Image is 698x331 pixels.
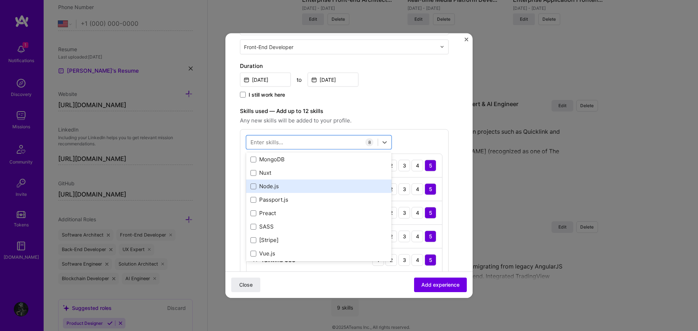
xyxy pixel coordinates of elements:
[365,138,373,146] div: 8
[465,37,468,45] button: Close
[425,183,436,195] div: 5
[414,278,467,292] button: Add experience
[412,160,423,171] div: 4
[412,230,423,242] div: 4
[425,254,436,266] div: 5
[249,91,285,98] span: I still work here
[440,45,444,49] img: drop icon
[297,76,302,83] div: to
[421,281,460,288] span: Add experience
[398,207,410,218] div: 3
[250,250,387,257] div: Vue.js
[240,19,449,35] input: Role name
[250,223,387,230] div: SASS
[240,61,449,70] label: Duration
[398,160,410,171] div: 3
[412,254,423,266] div: 4
[308,72,358,86] input: Date
[239,281,253,288] span: Close
[372,254,384,266] div: 1
[425,230,436,242] div: 5
[250,236,387,244] div: [Stripe]
[412,207,423,218] div: 4
[385,254,397,266] div: 2
[240,72,291,86] input: Date
[240,106,449,115] label: Skills used — Add up to 12 skills
[398,254,410,266] div: 3
[261,256,296,264] div: Tailwind CSS
[240,116,449,125] span: Any new skills will be added to your profile.
[425,160,436,171] div: 5
[250,169,387,177] div: Nuxt
[231,278,260,292] button: Close
[250,196,387,203] div: Passport.js
[398,183,410,195] div: 3
[250,182,387,190] div: Node.js
[250,138,283,146] div: Enter skills...
[425,207,436,218] div: 5
[250,209,387,217] div: Preact
[250,156,387,163] div: MongoDB
[412,183,423,195] div: 4
[252,257,258,263] img: Remove
[398,230,410,242] div: 3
